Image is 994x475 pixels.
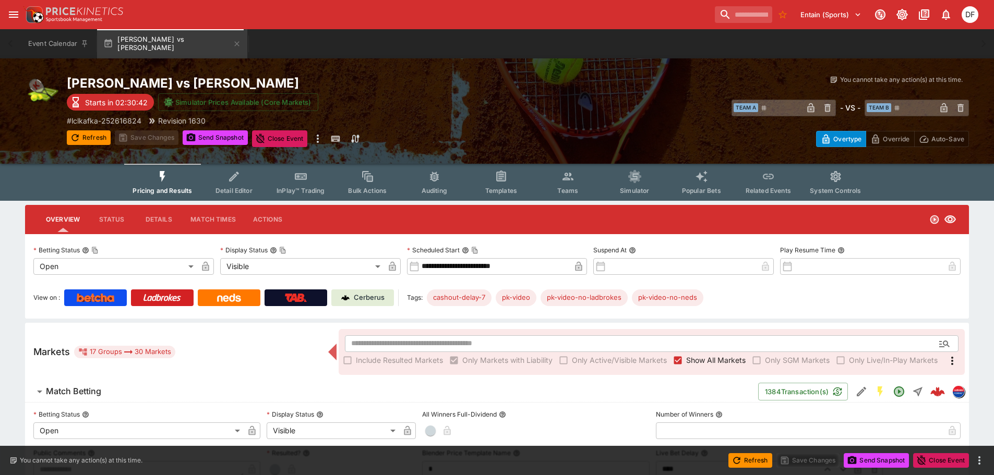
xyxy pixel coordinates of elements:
button: more [312,130,324,147]
img: Betcha [77,294,114,302]
button: Number of Winners [715,411,723,418]
div: Visible [267,422,399,439]
input: search [715,6,772,23]
span: Show All Markets [686,355,746,366]
span: Only SGM Markets [765,355,830,366]
label: Tags: [407,289,423,306]
button: Copy To Clipboard [471,247,478,254]
p: Display Status [220,246,268,254]
div: Betting Target: cerberus [496,289,536,306]
p: Display Status [267,410,314,419]
button: Suspend At [629,247,636,254]
button: Refresh [728,453,772,468]
button: Overtype [816,131,866,147]
span: pk-video-no-ladbrokes [541,293,628,303]
div: Visible [220,258,384,275]
button: Straight [908,382,927,401]
img: PriceKinetics [46,7,123,15]
button: Select Tenant [794,6,868,23]
button: Toggle light/dark mode [893,5,912,24]
div: lclkafka [952,385,965,398]
span: Simulator [620,187,649,194]
button: All Winners Full-Dividend [499,411,506,418]
span: Bulk Actions [348,187,387,194]
span: pk-video [496,293,536,303]
button: Actions [244,207,291,232]
button: Close Event [252,130,308,147]
button: Display Status [316,411,324,418]
button: Notifications [937,5,955,24]
p: Overtype [833,133,861,144]
span: Pricing and Results [133,187,192,194]
p: Betting Status [33,246,80,254]
img: TabNZ [285,294,307,302]
button: open drawer [4,5,23,24]
div: Start From [816,131,969,147]
p: You cannot take any action(s) at this time. [840,75,963,84]
p: Number of Winners [656,410,713,419]
img: Cerberus [341,294,350,302]
svg: More [946,355,959,367]
button: Open [935,334,954,353]
h2: Copy To Clipboard [67,75,518,91]
button: Copy To Clipboard [279,247,286,254]
button: Match Betting [25,381,758,402]
button: Match Times [182,207,244,232]
div: Event type filters [124,164,869,201]
div: Betting Target: cerberus [427,289,492,306]
button: No Bookmarks [774,6,791,23]
span: Only Active/Visible Markets [572,355,667,366]
button: Close Event [913,453,969,468]
div: Open [33,422,244,439]
p: Play Resume Time [780,246,835,254]
button: David Foster [959,3,981,26]
button: Betting StatusCopy To Clipboard [82,247,89,254]
div: 17 Groups 30 Markets [78,346,171,358]
img: PriceKinetics Logo [23,4,44,25]
span: Templates [485,187,517,194]
img: Sportsbook Management [46,17,102,22]
p: Auto-Save [931,133,964,144]
button: Edit Detail [852,382,871,401]
div: 0c0eb780-6936-46ed-aea9-d2e4851fcb1e [930,384,945,399]
button: Simulator Prices Available (Core Markets) [158,93,318,111]
p: Revision 1630 [158,115,206,126]
svg: Open [893,385,905,398]
a: Cerberus [331,289,394,306]
span: Only Live/In-Play Markets [849,355,938,366]
button: Event Calendar [22,29,95,58]
button: 1384Transaction(s) [758,383,848,400]
p: Override [883,133,909,144]
button: SGM Enabled [871,382,890,401]
p: Copy To Clipboard [67,115,141,126]
img: tennis.png [25,75,58,108]
button: Status [88,207,135,232]
button: more [973,454,986,467]
button: Open [890,382,908,401]
button: Send Snapshot [844,453,909,468]
div: Open [33,258,197,275]
span: cashout-delay-7 [427,293,492,303]
span: System Controls [810,187,861,194]
span: Related Events [746,187,791,194]
button: Display StatusCopy To Clipboard [270,247,277,254]
span: Include Resulted Markets [356,355,443,366]
img: logo-cerberus--red.svg [930,384,945,399]
h5: Markets [33,346,70,358]
button: Auto-Save [914,131,969,147]
p: All Winners Full-Dividend [422,410,497,419]
span: Only Markets with Liability [462,355,553,366]
h6: - VS - [840,102,860,113]
span: Detail Editor [215,187,253,194]
span: Popular Bets [682,187,721,194]
span: pk-video-no-neds [632,293,703,303]
button: Betting Status [82,411,89,418]
button: Copy To Clipboard [91,247,99,254]
button: Details [135,207,182,232]
div: David Foster [962,6,978,23]
svg: Visible [944,213,956,226]
span: Teams [557,187,578,194]
button: [PERSON_NAME] vs [PERSON_NAME] [97,29,247,58]
button: Connected to PK [871,5,890,24]
p: You cannot take any action(s) at this time. [20,456,142,465]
